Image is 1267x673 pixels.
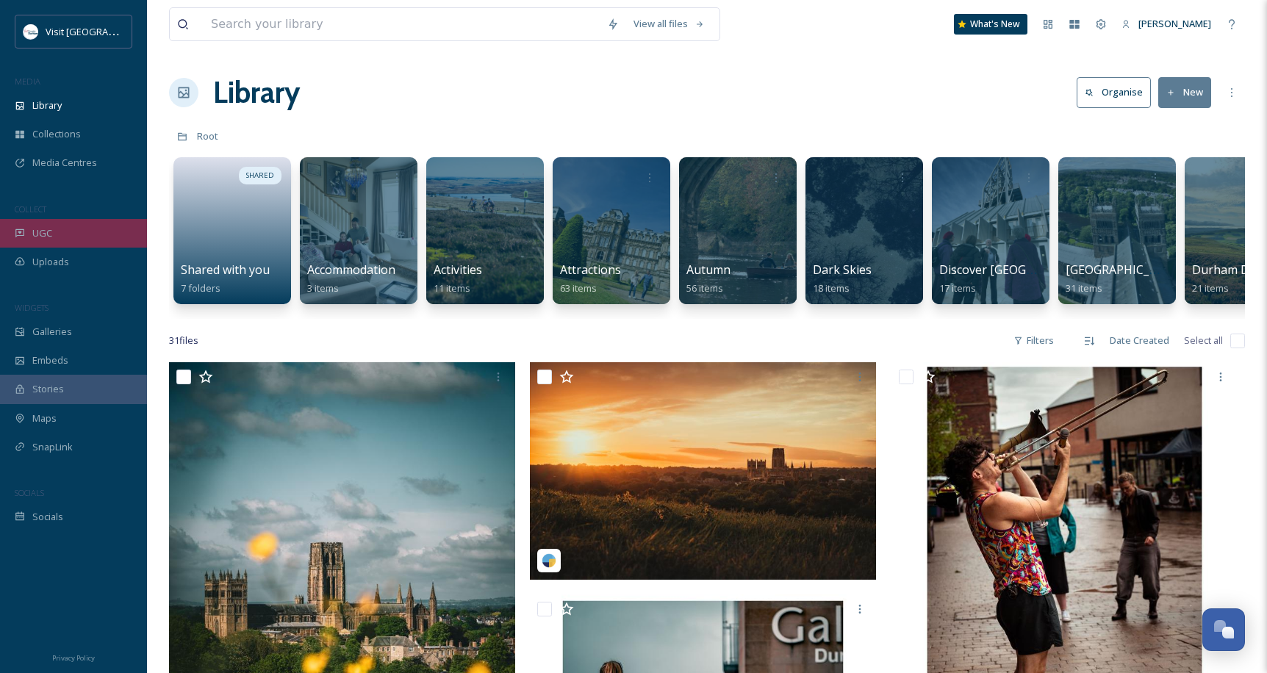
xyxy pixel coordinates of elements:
span: Uploads [32,255,69,269]
span: MEDIA [15,76,40,87]
span: 17 items [939,281,976,295]
span: Activities [434,262,482,278]
span: Select all [1184,334,1223,348]
span: 31 items [1066,281,1102,295]
span: 3 items [307,281,339,295]
div: Date Created [1102,326,1177,355]
span: Shared with you [181,262,270,278]
a: SHAREDShared with you7 folders [169,150,295,304]
span: [GEOGRAPHIC_DATA] [1066,262,1184,278]
span: Stories [32,382,64,396]
span: Autumn [686,262,731,278]
span: [PERSON_NAME] [1138,17,1211,30]
span: Dark Skies [813,262,872,278]
span: 56 items [686,281,723,295]
span: Accommodation [307,262,395,278]
span: SOCIALS [15,487,44,498]
a: Discover [GEOGRAPHIC_DATA]17 items [939,263,1108,295]
a: Library [213,71,300,115]
span: 18 items [813,281,850,295]
span: 63 items [560,281,597,295]
span: Discover [GEOGRAPHIC_DATA] [939,262,1108,278]
span: 7 folders [181,281,220,295]
img: dusty_optics-1758052034229.jpg [530,362,876,579]
span: Maps [32,411,57,425]
a: Activities11 items [434,263,482,295]
a: View all files [626,10,712,38]
span: Privacy Policy [52,653,95,663]
span: 21 items [1192,281,1229,295]
span: Root [197,129,218,143]
span: Library [32,98,62,112]
img: 1680077135441.jpeg [24,24,38,39]
a: Attractions63 items [560,263,621,295]
button: Open Chat [1202,608,1245,651]
span: Collections [32,127,81,141]
span: SHARED [246,170,274,181]
button: New [1158,77,1211,107]
span: WIDGETS [15,302,49,313]
span: 31 file s [169,334,198,348]
div: Filters [1006,326,1061,355]
a: Organise [1077,77,1158,107]
span: SnapLink [32,440,73,454]
span: Visit [GEOGRAPHIC_DATA] [46,24,159,38]
span: 11 items [434,281,470,295]
button: Organise [1077,77,1151,107]
span: Embeds [32,353,68,367]
a: Accommodation3 items [307,263,395,295]
a: Privacy Policy [52,648,95,666]
a: [GEOGRAPHIC_DATA]31 items [1066,263,1184,295]
img: snapsea-logo.png [542,553,556,568]
a: Root [197,127,218,145]
span: UGC [32,226,52,240]
span: Attractions [560,262,621,278]
span: Media Centres [32,156,97,170]
span: COLLECT [15,204,46,215]
a: Autumn56 items [686,263,731,295]
span: Socials [32,510,63,524]
a: Dark Skies18 items [813,263,872,295]
a: What's New [954,14,1027,35]
a: [PERSON_NAME] [1114,10,1218,38]
input: Search your library [204,8,600,40]
span: Galleries [32,325,72,339]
